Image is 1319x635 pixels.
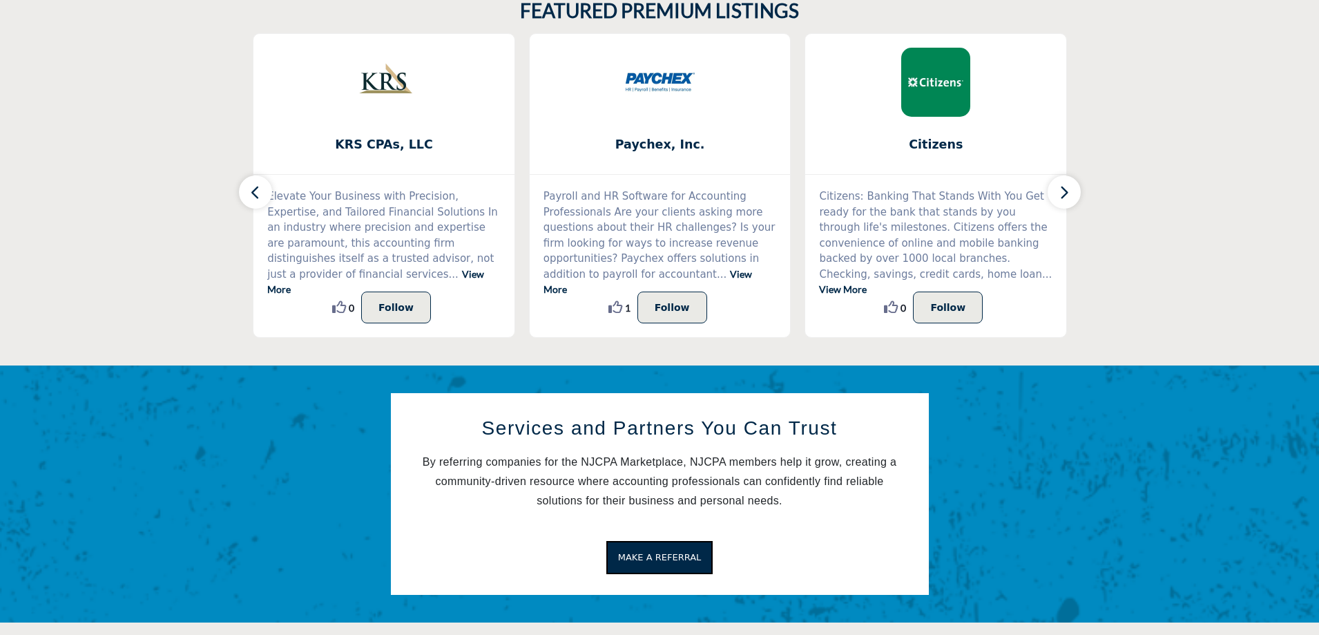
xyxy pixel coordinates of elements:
[655,299,690,316] p: Follow
[361,292,431,323] button: Follow
[267,268,483,296] a: View More
[253,126,514,163] a: KRS CPAs, LLC
[901,48,970,117] img: Citizens
[626,48,695,117] img: Paychex, Inc.
[349,48,418,117] img: KRS CPAs, LLC
[819,189,1052,298] p: Citizens: Banking That Stands With You Get ready for the bank that stands by you through life's m...
[530,126,791,163] a: Paychex, Inc.
[1042,268,1052,281] span: ...
[901,301,906,315] span: 0
[422,453,898,511] p: By referring companies for the NJCPA Marketplace, NJCPA members help it grow, creating a communit...
[267,189,501,298] p: Elevate Your Business with Precision, Expertise, and Tailored Financial Solutions In an industry ...
[826,135,1046,153] span: Citizens
[913,292,983,323] button: Follow
[637,292,707,323] button: Follow
[349,301,354,315] span: 0
[550,126,770,163] b: Paychex, Inc.
[378,299,414,316] p: Follow
[274,135,494,153] span: KRS CPAs, LLC
[618,552,702,562] span: MAKE A REFERRAL
[543,189,777,298] p: Payroll and HR Software for Accounting Professionals Are your clients asking more questions about...
[606,541,713,574] button: MAKE A REFERRAL
[274,126,494,163] b: KRS CPAs, LLC
[625,301,630,315] span: 1
[422,414,898,443] h2: Services and Partners You Can Trust
[717,268,726,281] span: ...
[543,268,752,296] a: View More
[550,135,770,153] span: Paychex, Inc.
[805,126,1066,163] a: Citizens
[930,299,965,316] p: Follow
[819,283,867,295] a: View More
[449,268,459,281] span: ...
[826,126,1046,163] b: Citizens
